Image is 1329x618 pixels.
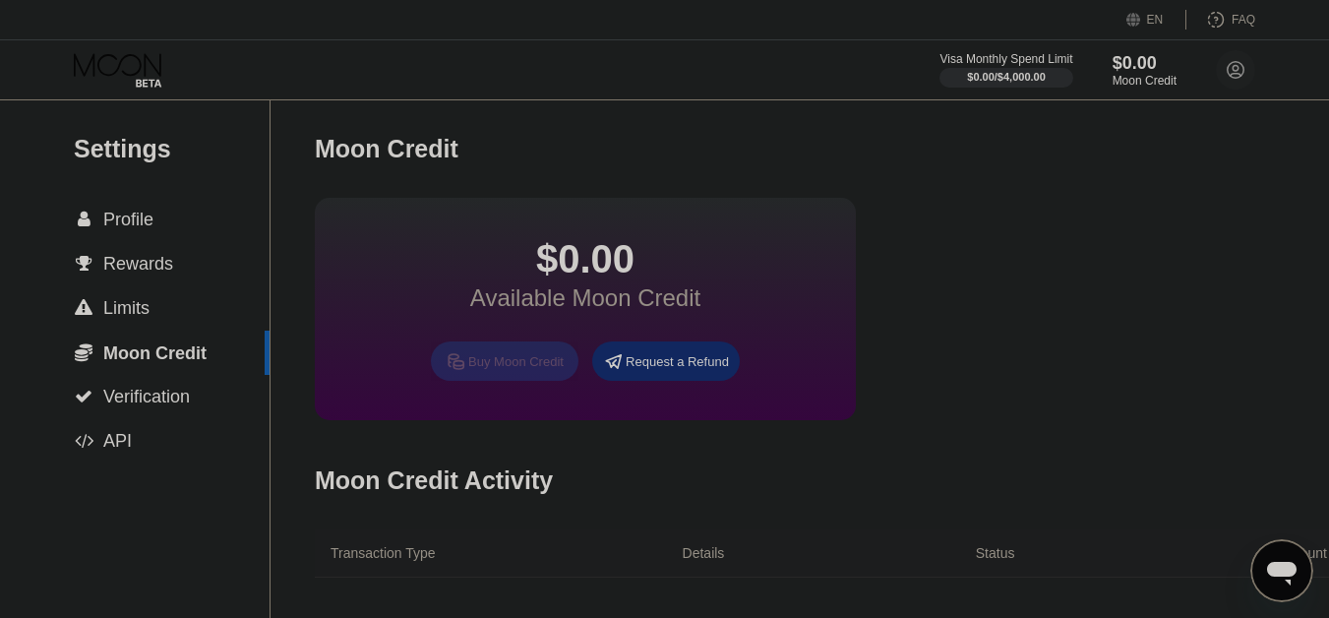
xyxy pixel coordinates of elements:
[1232,13,1255,27] div: FAQ
[103,254,173,274] span: Rewards
[103,298,150,318] span: Limits
[1113,74,1177,88] div: Moon Credit
[626,353,729,370] div: Request a Refund
[103,210,153,229] span: Profile
[103,387,190,406] span: Verification
[939,52,1072,66] div: Visa Monthly Spend Limit
[470,284,700,312] div: Available Moon Credit
[103,431,132,451] span: API
[103,343,207,363] span: Moon Credit
[74,255,93,273] div: 
[1113,53,1177,74] div: $0.00
[431,341,578,381] div: Buy Moon Credit
[967,71,1046,83] div: $0.00 / $4,000.00
[468,353,564,370] div: Buy Moon Credit
[74,211,93,228] div: 
[1280,545,1327,561] div: Amount
[1147,13,1164,27] div: EN
[74,299,93,317] div: 
[683,545,725,561] div: Details
[315,466,553,495] div: Moon Credit Activity
[1186,10,1255,30] div: FAQ
[76,255,92,273] span: 
[75,432,93,450] span: 
[1250,539,1313,602] iframe: Button to launch messaging window
[75,388,92,405] span: 
[74,135,270,163] div: Settings
[1113,53,1177,88] div: $0.00Moon Credit
[74,342,93,362] div: 
[592,341,740,381] div: Request a Refund
[74,388,93,405] div: 
[74,432,93,450] div: 
[78,211,91,228] span: 
[976,545,1015,561] div: Status
[315,135,458,163] div: Moon Credit
[939,52,1072,88] div: Visa Monthly Spend Limit$0.00/$4,000.00
[1126,10,1186,30] div: EN
[331,545,436,561] div: Transaction Type
[75,342,92,362] span: 
[75,299,92,317] span: 
[470,237,700,281] div: $0.00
